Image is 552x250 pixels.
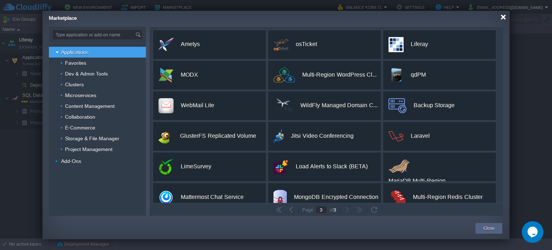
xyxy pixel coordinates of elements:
a: Project Management [64,146,114,153]
button: Close [483,225,494,232]
img: limesurvey.png [158,159,174,174]
a: Add-Ons [60,158,82,164]
div: Multi-Region WordPress Cluster v1 (Alpha) [302,67,377,82]
img: webmail.png [158,98,174,113]
a: E-Commerce [64,124,96,131]
a: Favorites [64,60,87,66]
div: of [327,207,339,213]
a: Clusters [64,81,85,88]
img: logo-transparent.png [388,129,404,144]
iframe: chat widget [522,221,545,243]
div: WildFly Managed Domain Cluster [300,98,377,113]
div: MongoDB Encrypted Connection [294,190,378,205]
div: Load Alerts to Slack (BETA) [296,159,368,174]
img: modx.png [158,68,174,83]
img: glusterfs-logo-70px.png [158,129,173,144]
a: Dev & Admin Tools [64,71,109,77]
img: public.php [158,37,174,52]
div: Backup Storage [414,98,455,113]
span: 3 [333,207,336,213]
div: Ametys [181,37,200,52]
img: mongo-ssl-addon.svg [273,190,287,205]
div: GlusterFS Replicated Volume [180,128,256,144]
div: Laravel [411,128,430,144]
img: backup-logo.svg [388,98,406,113]
div: osTicket [296,37,317,52]
img: logo_small.svg [273,129,284,144]
img: 82dark-back-01.svg [273,68,295,82]
a: Microservices [64,92,97,99]
a: Collaboration [64,114,96,120]
div: qdPM [411,67,426,82]
img: slack-notification-logo.png [273,159,289,174]
a: Content Management [64,103,116,109]
img: mariadb-multi-logo.png [388,159,410,173]
div: MODX [181,67,198,82]
img: osticket_70x70.png [273,37,289,52]
div: LimeSurvey [181,159,211,174]
div: MariaDB Multi-Region Galera Cluster [388,173,496,188]
img: mattermost-logo-small.png [158,190,174,205]
div: Multi-Region Redis Cluster [413,190,482,205]
a: Storage & File Manager [64,135,120,142]
img: wildfly-logo-70px.png [273,98,293,113]
div: Page [300,207,316,212]
div: Liferay [411,37,428,52]
div: WebMail Lite [181,98,214,113]
img: redis-multiregion-logo.png [388,190,406,205]
div: Jitsi Video Conferencing [291,128,354,144]
span: Marketplace [49,15,77,21]
a: Applications [60,49,89,55]
img: liferay.png [388,37,404,52]
div: Mattermost Chat Service [181,190,244,205]
img: qdpm.png [388,68,404,83]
